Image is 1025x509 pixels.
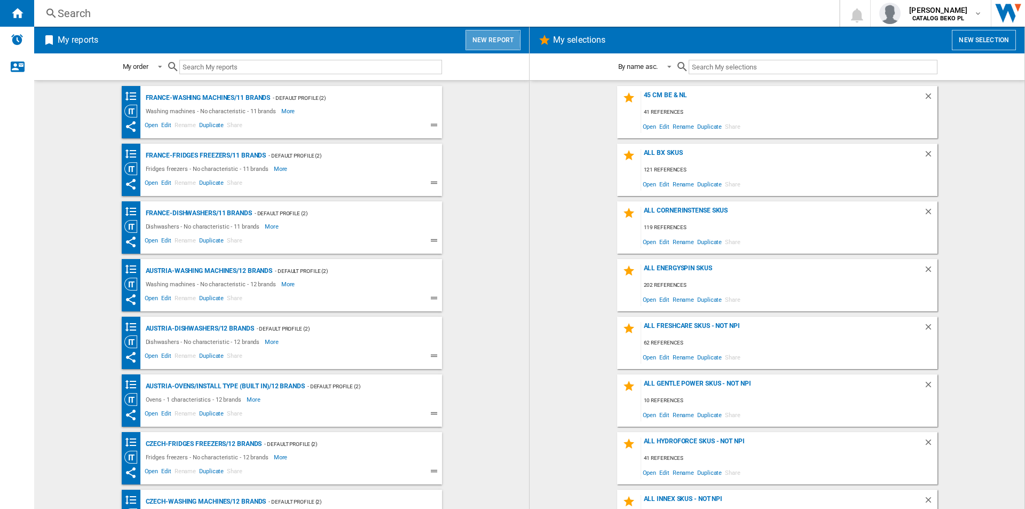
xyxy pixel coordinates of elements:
[143,264,273,278] div: Austria-Washing machines/12 brands
[641,322,924,336] div: all freshcare skus - not npi
[671,119,696,134] span: Rename
[641,292,658,307] span: Open
[143,393,247,406] div: Ovens - 1 characteristics - 12 brands
[173,293,198,306] span: Rename
[143,278,281,291] div: Washing machines - No characteristic - 12 brands
[225,120,244,133] span: Share
[179,60,442,74] input: Search My reports
[641,91,924,106] div: 45 cm be & NL
[124,120,137,133] ng-md-icon: This report has been shared with you
[696,292,723,307] span: Duplicate
[641,408,658,422] span: Open
[198,178,225,191] span: Duplicate
[124,409,137,421] ng-md-icon: This report has been shared with you
[160,236,173,248] span: Edit
[143,120,160,133] span: Open
[225,351,244,364] span: Share
[641,149,924,163] div: all bx skus
[254,322,421,335] div: - Default profile (2)
[270,91,420,105] div: - Default profile (2)
[466,30,521,50] button: New report
[124,278,143,291] div: Category View
[225,236,244,248] span: Share
[879,3,901,24] img: profile.jpg
[143,293,160,306] span: Open
[143,322,254,335] div: Austria-Dishwashers/12 brands
[696,119,723,134] span: Duplicate
[671,465,696,480] span: Rename
[281,278,297,291] span: More
[671,177,696,191] span: Rename
[124,351,137,364] ng-md-icon: This report has been shared with you
[173,466,198,479] span: Rename
[143,105,281,118] div: Washing machines - No characteristic - 11 brands
[173,236,198,248] span: Rename
[696,465,723,480] span: Duplicate
[198,293,225,306] span: Duplicate
[658,408,671,422] span: Edit
[696,350,723,364] span: Duplicate
[723,119,742,134] span: Share
[160,178,173,191] span: Edit
[124,494,143,507] div: Brands banding
[266,149,420,162] div: - Default profile (2)
[272,264,420,278] div: - Default profile (2)
[160,120,173,133] span: Edit
[143,409,160,421] span: Open
[173,120,198,133] span: Rename
[924,437,937,452] div: Delete
[143,178,160,191] span: Open
[198,351,225,364] span: Duplicate
[641,177,658,191] span: Open
[173,178,198,191] span: Rename
[143,207,252,220] div: France-Dishwashers/11 brands
[143,149,266,162] div: France-Fridges freezers/11 brands
[11,33,23,46] img: alerts-logo.svg
[658,177,671,191] span: Edit
[696,408,723,422] span: Duplicate
[952,30,1016,50] button: New selection
[160,409,173,421] span: Edit
[924,380,937,394] div: Delete
[305,380,421,393] div: - Default profile (2)
[658,350,671,364] span: Edit
[641,465,658,480] span: Open
[641,119,658,134] span: Open
[124,263,143,276] div: Brands banding
[124,378,143,391] div: Brands banding
[124,335,143,348] div: Category View
[56,30,100,50] h2: My reports
[143,466,160,479] span: Open
[225,409,244,421] span: Share
[909,5,967,15] span: [PERSON_NAME]
[124,320,143,334] div: Brands banding
[225,293,244,306] span: Share
[124,466,137,479] ng-md-icon: This report has been shared with you
[689,60,937,74] input: Search My selections
[58,6,811,21] div: Search
[723,177,742,191] span: Share
[658,465,671,480] span: Edit
[912,15,964,22] b: CATALOG BEKO PL
[198,120,225,133] span: Duplicate
[143,236,160,248] span: Open
[671,292,696,307] span: Rename
[641,336,937,350] div: 62 references
[696,177,723,191] span: Duplicate
[143,380,305,393] div: Austria-Ovens/INSTALL TYPE (BUILT IN)/12 brands
[641,437,924,452] div: all hydroforce skus - not npi
[924,149,937,163] div: Delete
[641,234,658,249] span: Open
[160,466,173,479] span: Edit
[924,91,937,106] div: Delete
[143,162,274,175] div: Fridges freezers - No characteristic - 11 brands
[247,393,262,406] span: More
[124,178,137,191] ng-md-icon: This report has been shared with you
[723,465,742,480] span: Share
[124,451,143,464] div: Category View
[143,437,262,451] div: Czech-Fridges freezers/12 brands
[671,408,696,422] span: Rename
[252,207,421,220] div: - Default profile (2)
[658,234,671,249] span: Edit
[641,350,658,364] span: Open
